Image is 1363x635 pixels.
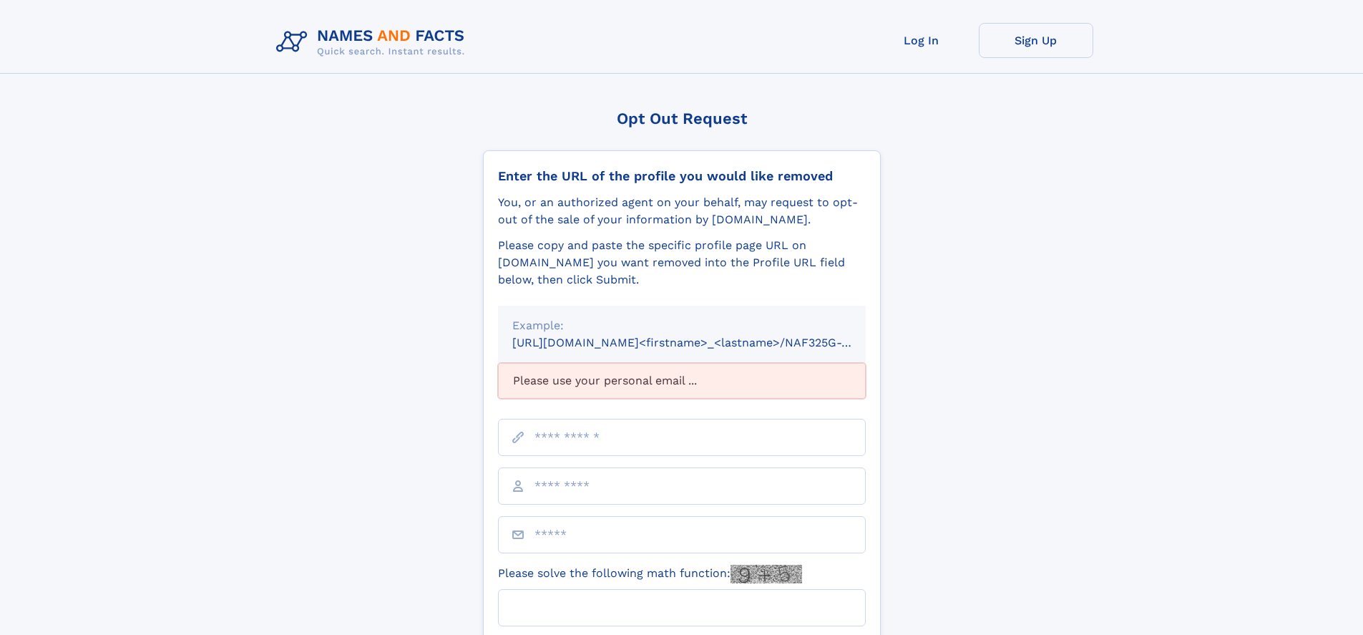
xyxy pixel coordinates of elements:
div: Example: [512,317,851,334]
img: Logo Names and Facts [270,23,477,62]
div: Please copy and paste the specific profile page URL on [DOMAIN_NAME] you want removed into the Pr... [498,237,866,289]
a: Log In [864,23,979,58]
a: Sign Up [979,23,1093,58]
div: You, or an authorized agent on your behalf, may request to opt-out of the sale of your informatio... [498,194,866,228]
label: Please solve the following math function: [498,565,802,583]
small: [URL][DOMAIN_NAME]<firstname>_<lastname>/NAF325G-xxxxxxxx [512,336,893,349]
div: Please use your personal email ... [498,363,866,399]
div: Enter the URL of the profile you would like removed [498,168,866,184]
div: Opt Out Request [483,110,881,127]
